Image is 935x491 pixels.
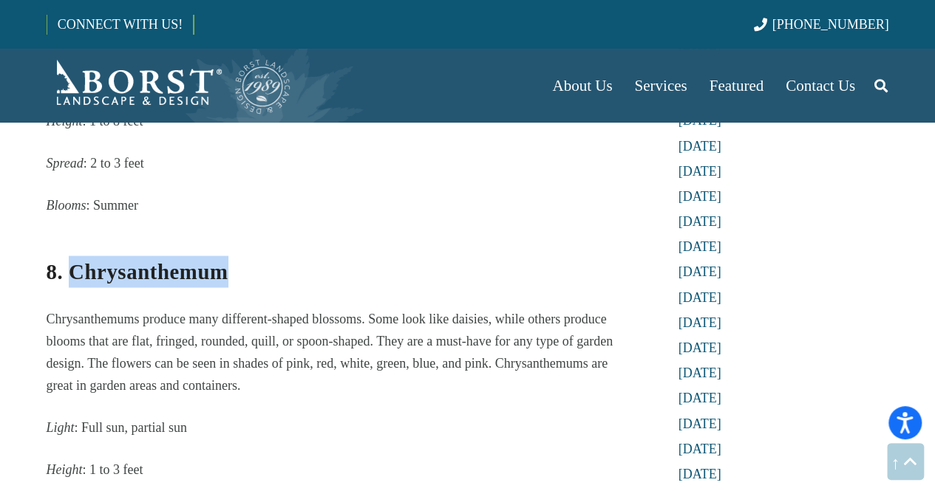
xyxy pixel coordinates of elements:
[866,67,896,104] a: Search
[775,49,866,123] a: Contact Us
[679,416,721,430] a: [DATE]
[679,213,721,228] a: [DATE]
[679,365,721,380] a: [DATE]
[47,458,636,480] p: : 1 to 3 feet
[623,49,698,123] a: Services
[47,419,75,434] em: Light
[679,315,721,329] a: [DATE]
[753,17,888,32] a: [PHONE_NUMBER]
[47,461,83,476] em: Height
[679,238,721,253] a: [DATE]
[679,188,721,203] a: [DATE]
[698,49,775,123] a: Featured
[47,197,86,212] em: Blooms
[47,151,636,174] p: : 2 to 3 feet
[634,77,687,95] span: Services
[786,77,855,95] span: Contact Us
[772,17,889,32] span: [PHONE_NUMBER]
[679,264,721,278] a: [DATE]
[47,307,636,396] p: Chrysanthemums produce many different-shaped blossoms. Some look like daisies, while others produ...
[541,49,623,123] a: About Us
[47,416,636,438] p: : Full sun, partial sun
[679,441,721,456] a: [DATE]
[679,466,721,481] a: [DATE]
[679,289,721,304] a: [DATE]
[47,7,193,42] a: CONNECT WITH US!
[47,259,228,283] strong: 8. Chrysanthemum
[47,193,636,216] p: : Summer
[552,77,612,95] span: About Us
[679,340,721,354] a: [DATE]
[710,77,764,95] span: Featured
[47,155,84,170] em: Spread
[679,390,721,405] a: [DATE]
[47,56,292,115] a: Borst-Logo
[887,443,924,480] a: Back to top
[679,163,721,178] a: [DATE]
[679,138,721,153] a: [DATE]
